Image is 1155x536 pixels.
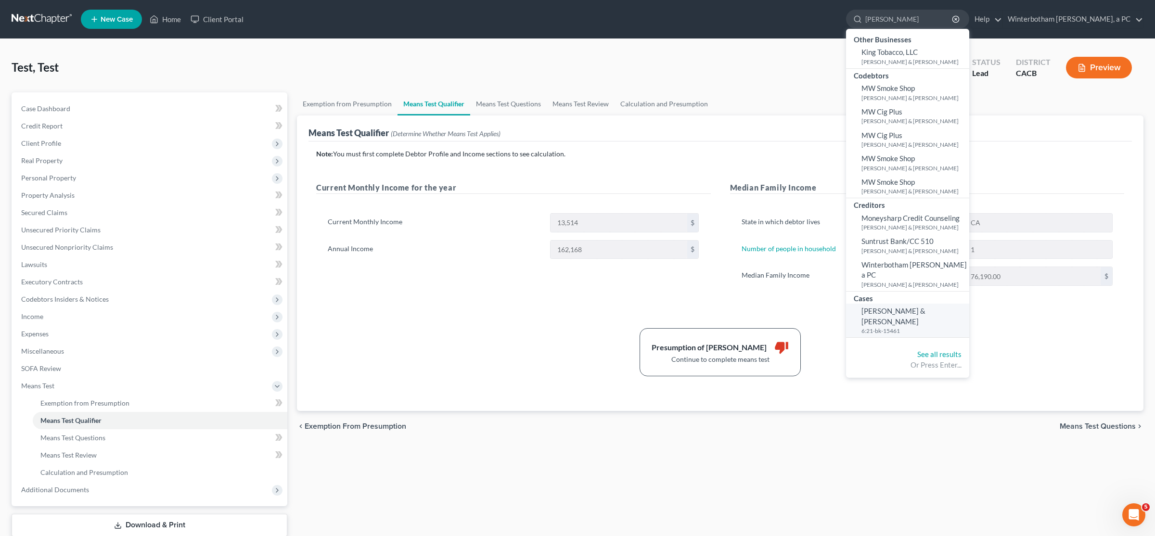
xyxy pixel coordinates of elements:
span: Means Test Review [40,451,97,459]
span: [PERSON_NAME] & [PERSON_NAME] [861,306,925,325]
a: Exemption from Presumption [297,92,398,115]
a: See all results [917,350,962,358]
a: Property Analysis [13,187,287,204]
a: Unsecured Priority Claims [13,221,287,239]
small: 6:21-bk-15461 [861,327,967,335]
small: [PERSON_NAME] & [PERSON_NAME] [861,94,967,102]
a: Credit Report [13,117,287,135]
a: Moneysharp Credit Counseling[PERSON_NAME] & [PERSON_NAME] [846,211,969,234]
i: chevron_left [297,422,305,430]
a: Calculation and Presumption [33,464,287,481]
button: chevron_left Exemption from Presumption [297,422,406,430]
span: Means Test Questions [40,434,105,442]
small: [PERSON_NAME] & [PERSON_NAME] [861,281,967,289]
a: Secured Claims [13,204,287,221]
span: (Determine Whether Means Test Applies) [391,129,500,138]
a: MW Cig Plus[PERSON_NAME] & [PERSON_NAME] [846,128,969,152]
div: Codebtors [846,69,969,81]
div: $ [1101,267,1112,285]
div: CACB [1016,68,1051,79]
input: 0.00 [551,241,687,259]
span: MW Smoke Shop [861,154,915,163]
div: Continue to complete means test [652,355,789,364]
span: MW Smoke Shop [861,84,915,92]
span: Secured Claims [21,208,67,217]
div: $ [687,214,699,232]
small: [PERSON_NAME] & [PERSON_NAME] [861,117,967,125]
span: Client Profile [21,139,61,147]
input: -- [964,241,1112,259]
a: Means Test Questions [33,429,287,447]
small: [PERSON_NAME] & [PERSON_NAME] [861,58,967,66]
span: Unsecured Nonpriority Claims [21,243,113,251]
small: [PERSON_NAME] & [PERSON_NAME] [861,187,967,195]
span: MW Smoke Shop [861,178,915,186]
a: Suntrust Bank/CC 510[PERSON_NAME] & [PERSON_NAME] [846,234,969,257]
div: Cases [846,292,969,304]
span: Miscellaneous [21,347,64,355]
div: District [1016,57,1051,68]
button: Preview [1066,57,1132,78]
label: Annual Income [323,240,545,259]
small: [PERSON_NAME] & [PERSON_NAME] [861,164,967,172]
span: Executory Contracts [21,278,83,286]
a: Home [145,11,186,28]
a: Help [970,11,1002,28]
span: SOFA Review [21,364,61,372]
a: Client Portal [186,11,248,28]
p: You must first complete Debtor Profile and Income sections to see calculation. [316,149,1124,159]
span: Expenses [21,330,49,338]
div: Creditors [846,198,969,210]
h5: Current Monthly Income for the year [316,182,711,194]
div: Means Test Qualifier [308,127,500,139]
div: Lead [972,68,1001,79]
div: Or Press Enter... [854,360,962,370]
span: Means Test Questions [1060,422,1136,430]
small: [PERSON_NAME] & [PERSON_NAME] [861,223,967,231]
span: Real Property [21,156,63,165]
span: King Tobacco, LLC [861,48,918,56]
span: Codebtors Insiders & Notices [21,295,109,303]
a: Winterbotham [PERSON_NAME] a PC[PERSON_NAME] & [PERSON_NAME] [846,257,969,291]
a: Lawsuits [13,256,287,273]
i: thumb_down [774,340,789,355]
a: Means Test Review [547,92,615,115]
a: Means Test Review [33,447,287,464]
span: Credit Report [21,122,63,130]
span: Moneysharp Credit Counseling [861,214,960,222]
span: Means Test Qualifier [40,416,102,424]
label: Median Family Income [737,267,959,286]
a: Unsecured Nonpriority Claims [13,239,287,256]
input: 0.00 [551,214,687,232]
label: State in which debtor lives [737,213,959,232]
span: 5 [1142,503,1150,511]
a: Means Test Qualifier [33,412,287,429]
label: Current Monthly Income [323,213,545,232]
span: Suntrust Bank/CC 510 [861,237,934,245]
span: MW Cig Plus [861,107,902,116]
a: King Tobacco, LLC[PERSON_NAME] & [PERSON_NAME] [846,45,969,68]
button: Means Test Questions chevron_right [1060,422,1143,430]
a: Number of people in household [742,244,836,253]
a: Executory Contracts [13,273,287,291]
span: New Case [101,16,133,23]
span: Personal Property [21,174,76,182]
span: Winterbotham [PERSON_NAME] a PC [861,260,967,279]
a: Exemption from Presumption [33,395,287,412]
div: $ [687,241,699,259]
span: Income [21,312,43,320]
a: MW Smoke Shop[PERSON_NAME] & [PERSON_NAME] [846,81,969,104]
input: Search by name... [865,10,953,28]
div: Status [972,57,1001,68]
span: Means Test [21,382,54,390]
div: Presumption of [PERSON_NAME] [652,342,767,353]
a: Means Test Questions [470,92,547,115]
span: Exemption from Presumption [40,399,129,407]
input: 0.00 [964,267,1101,285]
small: [PERSON_NAME] & [PERSON_NAME] [861,140,967,149]
span: Unsecured Priority Claims [21,226,101,234]
span: Property Analysis [21,191,75,199]
a: Winterbotham [PERSON_NAME], a PC [1003,11,1143,28]
input: State [964,214,1112,232]
span: MW Cig Plus [861,131,902,140]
